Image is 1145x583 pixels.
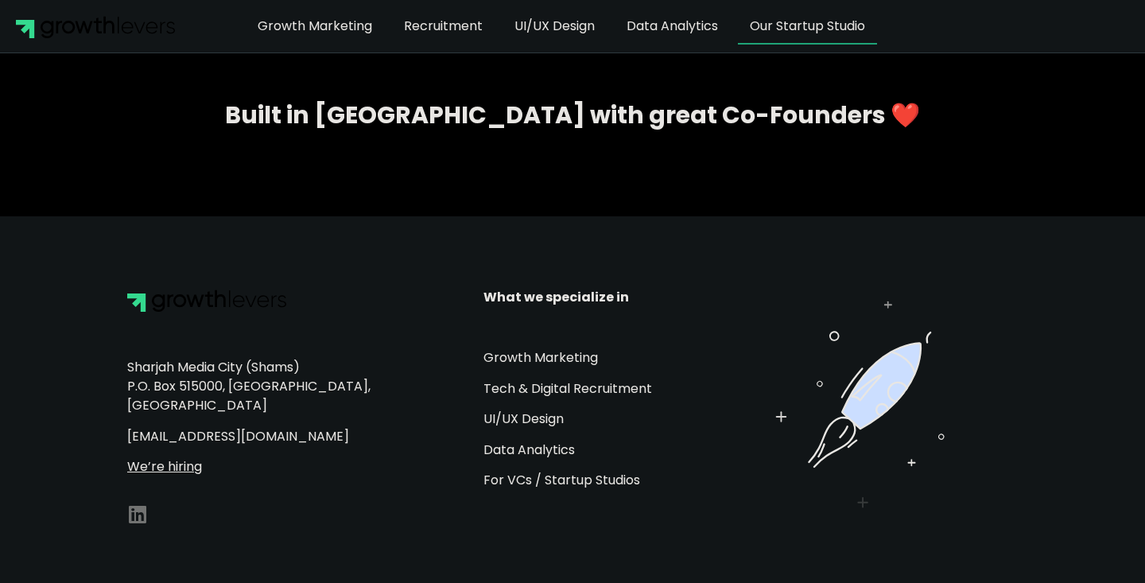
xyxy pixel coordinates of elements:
[503,8,607,45] a: UI/UX Design
[183,8,940,45] nav: Menu
[127,427,349,445] span: [EMAIL_ADDRESS][DOMAIN_NAME]
[246,8,384,45] a: Growth Marketing
[392,8,495,45] a: Recruitment
[483,348,598,367] a: Growth Marketing
[127,457,202,476] a: We’re hiring
[483,379,652,398] a: Tech & Digital Recruitment
[615,8,730,45] a: Data Analytics
[483,441,575,459] a: Data Analytics
[127,97,1018,133] p: Built in [GEOGRAPHIC_DATA] with great Co-Founders ❤️
[127,358,371,414] span: Sharjah Media City (Shams) P.O. Box 515000, [GEOGRAPHIC_DATA], [GEOGRAPHIC_DATA]
[483,410,564,428] a: UI/UX Design
[738,8,877,45] a: Our Startup Studio
[483,288,629,306] b: What we specialize in
[483,471,640,489] a: For VCs / Startup Studios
